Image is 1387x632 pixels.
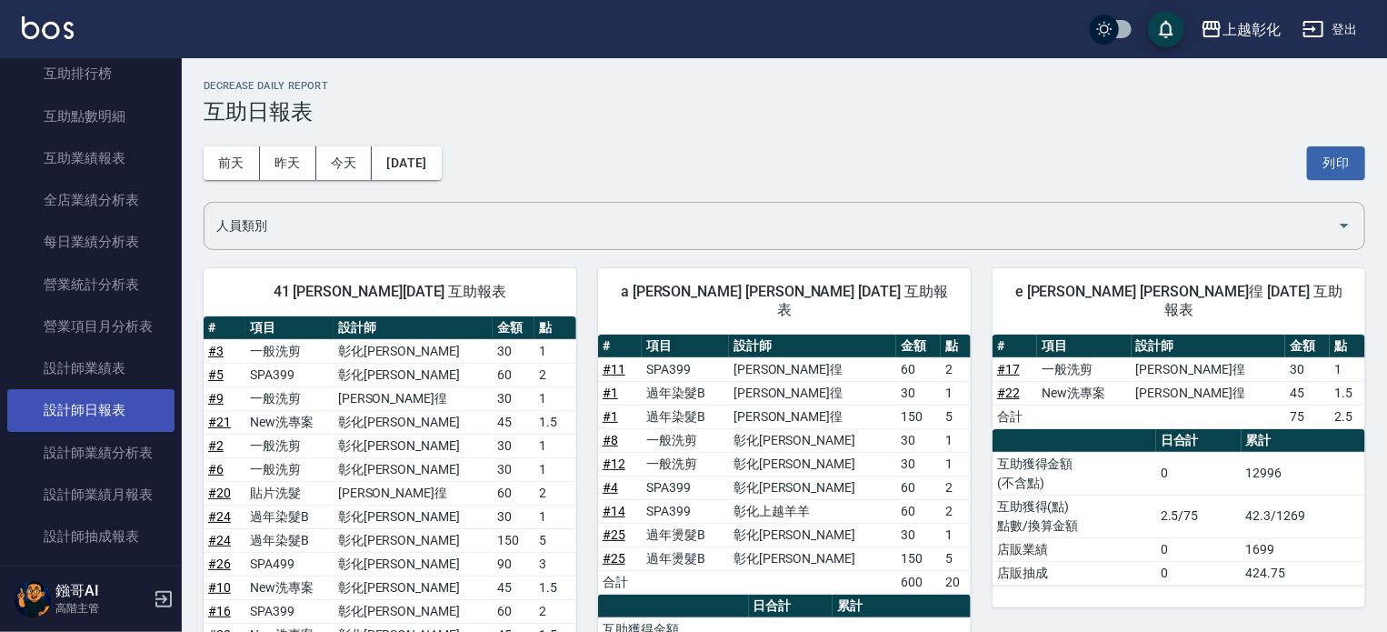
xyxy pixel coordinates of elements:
td: 彰化[PERSON_NAME] [334,457,493,481]
td: 90 [493,552,534,576]
td: 彰化[PERSON_NAME] [334,528,493,552]
a: #16 [208,604,231,618]
a: 設計師業績月報表 [7,474,175,516]
td: 1 [941,428,971,452]
td: 2.5 [1330,405,1365,428]
a: #11 [603,362,625,376]
td: New洗專案 [245,576,334,599]
td: 45 [1285,381,1330,405]
td: [PERSON_NAME]徨 [334,481,493,505]
td: 1 [534,339,576,363]
th: # [598,335,642,358]
span: e [PERSON_NAME] [PERSON_NAME]徨 [DATE] 互助報表 [1014,283,1343,319]
td: 彰化[PERSON_NAME] [729,452,896,476]
div: 上越彰化 [1222,18,1281,41]
td: 合計 [598,570,642,594]
td: 1 [941,452,971,476]
td: SPA399 [642,499,729,523]
table: a dense table [993,429,1365,586]
td: 彰化[PERSON_NAME] [334,434,493,457]
table: a dense table [993,335,1365,429]
td: 45 [493,576,534,599]
th: 項目 [245,316,334,340]
td: 60 [493,481,534,505]
td: 1 [534,386,576,410]
td: 一般洗剪 [1037,357,1132,381]
td: 店販業績 [993,537,1156,561]
td: 5 [941,547,971,570]
td: 30 [1285,357,1330,381]
td: 5 [534,528,576,552]
input: 人員名稱 [212,210,1330,242]
h2: Decrease Daily Report [204,80,1365,92]
td: 424.75 [1242,561,1365,585]
td: 60 [896,476,940,499]
td: 過年染髮B [642,381,729,405]
span: 41 [PERSON_NAME][DATE] 互助報表 [225,283,554,301]
a: #20 [208,486,231,500]
th: 累計 [833,595,971,618]
td: 2 [534,363,576,386]
th: 點 [534,316,576,340]
td: 0 [1156,537,1242,561]
td: 過年燙髮B [642,547,729,570]
a: #25 [603,551,625,566]
td: 過年染髮B [642,405,729,428]
th: 設計師 [334,316,493,340]
img: Logo [22,16,74,39]
td: 5 [941,405,971,428]
td: 彰化[PERSON_NAME] [334,576,493,599]
td: 600 [896,570,940,594]
td: 30 [896,428,940,452]
td: 彰化[PERSON_NAME] [729,428,896,452]
td: 2 [534,599,576,623]
td: 30 [493,457,534,481]
td: 30 [493,339,534,363]
h5: 鏹哥AI [55,582,148,600]
a: #8 [603,433,618,447]
td: 1699 [1242,537,1365,561]
a: #24 [208,533,231,547]
td: [PERSON_NAME]徨 [729,381,896,405]
td: 彰化[PERSON_NAME] [729,523,896,547]
button: [DATE] [372,146,441,180]
td: New洗專案 [1037,381,1132,405]
td: 1.5 [534,576,576,599]
a: 設計師業績表 [7,347,175,389]
button: Open [1330,211,1359,240]
td: 45 [493,410,534,434]
a: #26 [208,557,231,571]
a: #4 [603,480,618,495]
td: 0 [1156,452,1242,495]
td: 一般洗剪 [245,434,334,457]
td: 1 [534,505,576,528]
button: 今天 [316,146,373,180]
td: 2 [941,499,971,523]
th: 日合計 [749,595,833,618]
td: 30 [493,434,534,457]
a: 營業項目月分析表 [7,306,175,347]
td: 2 [534,481,576,505]
td: SPA499 [245,552,334,576]
td: 彰化上越羊羊 [729,499,896,523]
th: 金額 [896,335,940,358]
a: #2 [208,438,224,453]
td: 過年染髮B [245,528,334,552]
td: 150 [896,405,940,428]
td: 3 [534,552,576,576]
td: 1 [534,457,576,481]
td: 150 [493,528,534,552]
td: 60 [493,363,534,386]
td: 彰化[PERSON_NAME] [729,476,896,499]
td: [PERSON_NAME]徨 [729,357,896,381]
a: #3 [208,344,224,358]
td: 彰化[PERSON_NAME] [334,552,493,576]
td: 彰化[PERSON_NAME] [334,410,493,434]
a: #21 [208,415,231,429]
td: 30 [896,523,940,547]
td: 貼片洗髮 [245,481,334,505]
th: 累計 [1242,429,1365,453]
td: 60 [896,499,940,523]
td: 一般洗剪 [642,452,729,476]
a: 設計師日報表 [7,389,175,431]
